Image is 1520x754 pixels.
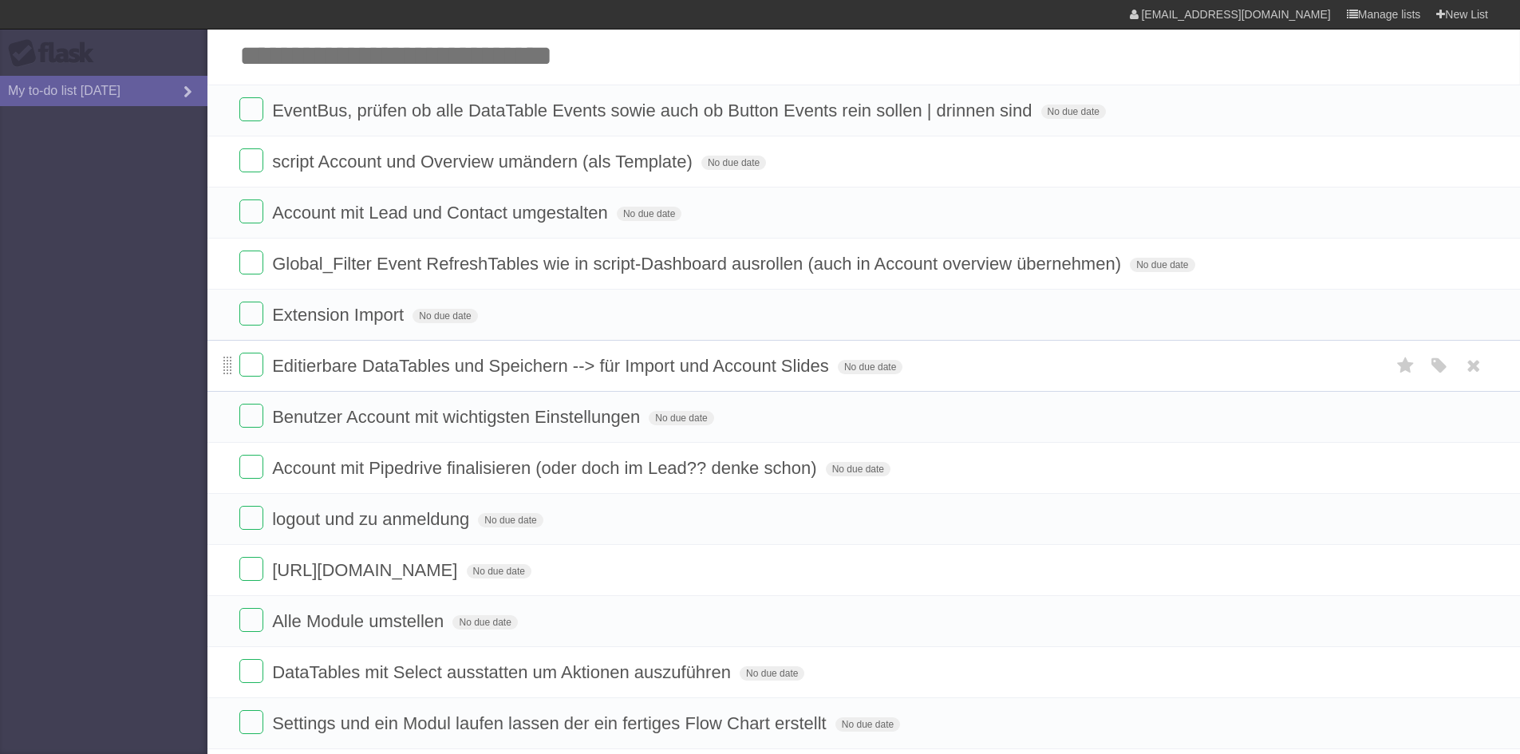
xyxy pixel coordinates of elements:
[239,251,263,274] label: Done
[272,101,1036,120] span: EventBus, prüfen ob alle DataTable Events sowie auch ob Button Events rein sollen | drinnen sind
[272,509,473,529] span: logout und zu anmeldung
[272,662,735,682] span: DataTables mit Select ausstatten um Aktionen auszuführen
[239,557,263,581] label: Done
[1041,105,1106,119] span: No due date
[8,39,104,68] div: Flask
[740,666,804,681] span: No due date
[239,353,263,377] label: Done
[272,611,448,631] span: Alle Module umstellen
[239,302,263,326] label: Done
[239,506,263,530] label: Done
[239,97,263,121] label: Done
[649,411,713,425] span: No due date
[239,148,263,172] label: Done
[413,309,477,323] span: No due date
[467,564,531,578] span: No due date
[239,199,263,223] label: Done
[239,404,263,428] label: Done
[478,513,543,527] span: No due date
[239,710,263,734] label: Done
[272,152,697,172] span: script Account und Overview umändern (als Template)
[272,407,644,427] span: Benutzer Account mit wichtigsten Einstellungen
[835,717,900,732] span: No due date
[272,305,408,325] span: Extension Import
[452,615,517,630] span: No due date
[272,458,820,478] span: Account mit Pipedrive finalisieren (oder doch im Lead?? denke schon)
[838,360,902,374] span: No due date
[701,156,766,170] span: No due date
[272,713,831,733] span: Settings und ein Modul laufen lassen der ein fertiges Flow Chart erstellt
[239,608,263,632] label: Done
[272,254,1125,274] span: Global_Filter Event RefreshTables wie in script-Dashboard ausrollen (auch in Account overview übe...
[272,560,461,580] span: [URL][DOMAIN_NAME]
[826,462,890,476] span: No due date
[272,203,612,223] span: Account mit Lead und Contact umgestalten
[272,356,833,376] span: Editierbare DataTables und Speichern --> für Import und Account Slides
[239,455,263,479] label: Done
[1130,258,1194,272] span: No due date
[1391,353,1421,379] label: Star task
[239,659,263,683] label: Done
[617,207,681,221] span: No due date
